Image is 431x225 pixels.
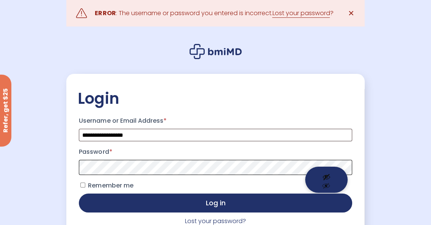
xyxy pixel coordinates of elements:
[79,146,352,158] label: Password
[272,9,330,18] a: Lost your password
[95,8,333,19] div: : The username or password you entered is incorrect. ?
[95,9,116,17] strong: ERROR
[344,6,359,21] a: ✕
[79,115,352,127] label: Username or Email Address
[79,194,352,212] button: Log in
[80,183,85,187] input: Remember me
[88,181,133,190] span: Remember me
[305,167,348,193] button: Show password
[348,8,354,19] span: ✕
[78,89,353,108] h2: Login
